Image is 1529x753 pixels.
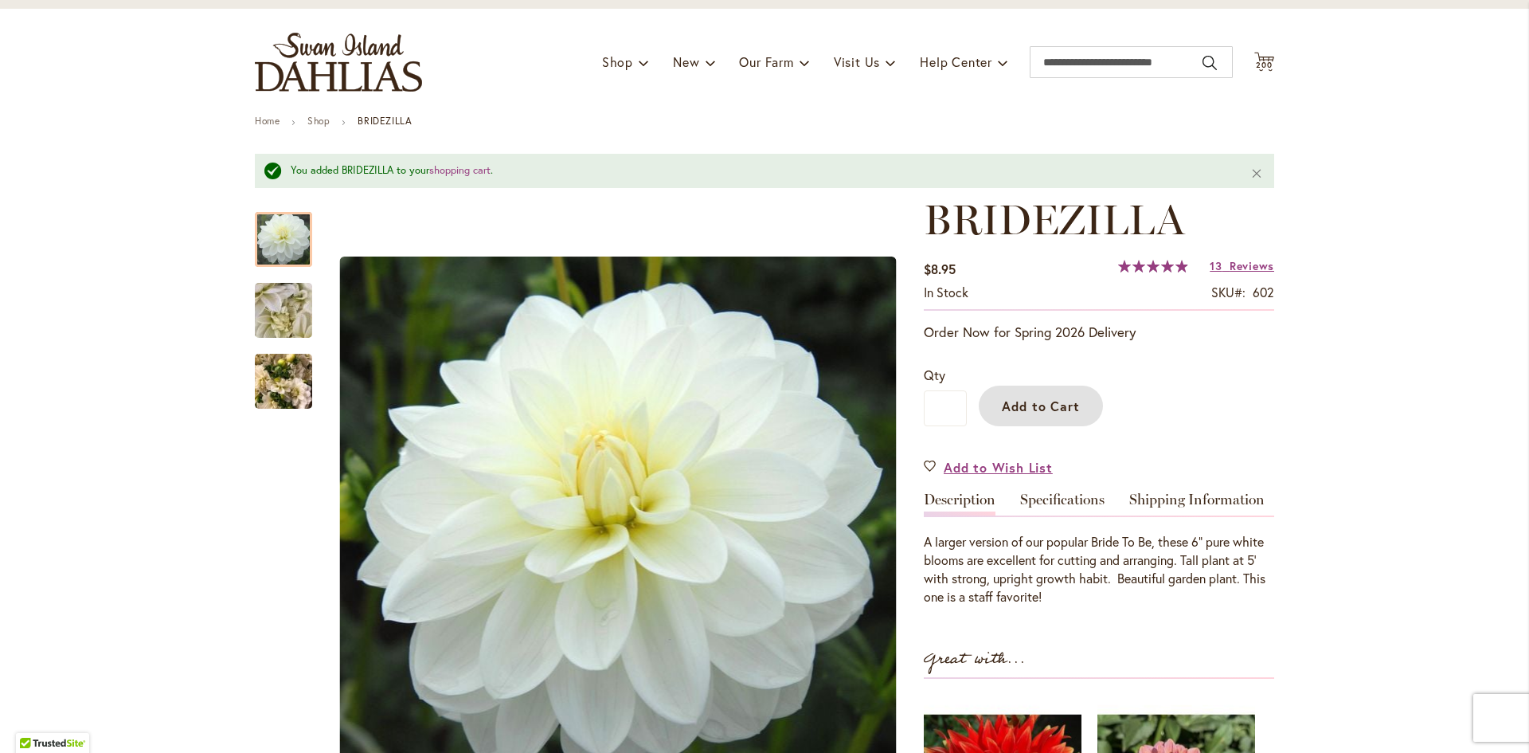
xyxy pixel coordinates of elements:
a: store logo [255,33,422,92]
iframe: Launch Accessibility Center [12,696,57,741]
div: 602 [1253,284,1274,302]
span: Our Farm [739,53,793,70]
span: $8.95 [924,261,956,277]
img: BRIDEZILLA [255,343,312,419]
a: Shop [307,115,330,127]
a: Description [924,492,995,516]
span: Reviews [1230,258,1274,273]
span: Visit Us [834,53,880,70]
div: BRIDEZILLA [255,267,328,338]
a: Home [255,115,280,127]
a: Shipping Information [1129,492,1265,516]
div: BRIDEZILLA [255,338,312,409]
div: Detailed Product Info [924,492,1274,606]
div: A larger version of our popular Bride To Be, these 6" pure white blooms are excellent for cutting... [924,533,1274,606]
div: BRIDEZILLA [255,196,328,267]
a: Add to Wish List [924,458,1053,477]
span: Add to Cart [1002,398,1081,414]
a: 13 Reviews [1210,258,1274,273]
div: 99% [1118,260,1188,273]
strong: BRIDEZILLA [358,115,412,127]
button: Add to Cart [979,386,1103,426]
div: Availability [924,284,968,302]
span: BRIDEZILLA [924,194,1184,245]
span: Qty [924,367,945,383]
p: Order Now for Spring 2026 Delivery [924,323,1274,342]
span: 200 [1256,60,1273,70]
a: Specifications [1020,492,1105,516]
button: 200 [1254,52,1274,73]
span: Add to Wish List [944,458,1053,477]
strong: Great with... [924,646,1026,673]
span: In stock [924,284,968,300]
span: New [673,53,699,70]
span: 13 [1210,258,1222,273]
img: BRIDEZILLA [226,267,341,353]
a: shopping cart [429,163,491,177]
span: Help Center [920,53,992,70]
div: You added BRIDEZILLA to your . [291,163,1226,178]
strong: SKU [1211,284,1245,300]
span: Shop [602,53,633,70]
